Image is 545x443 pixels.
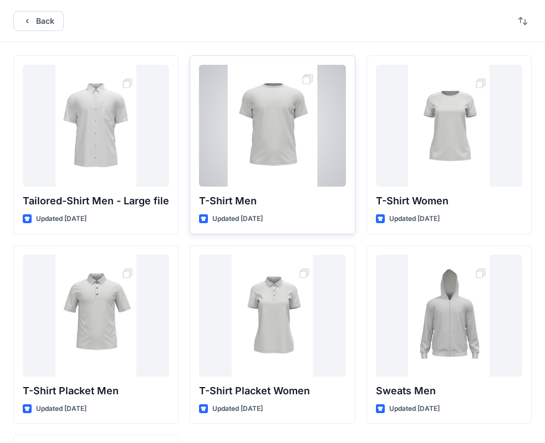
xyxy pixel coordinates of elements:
[36,403,86,415] p: Updated [DATE]
[36,213,86,225] p: Updated [DATE]
[376,193,522,209] p: T-Shirt Women
[376,383,522,399] p: Sweats Men
[23,193,169,209] p: Tailored-Shirt Men - Large file
[199,193,345,209] p: T-Shirt Men
[23,383,169,399] p: T-Shirt Placket Men
[199,255,345,377] a: T-Shirt Placket Women
[212,403,263,415] p: Updated [DATE]
[389,403,440,415] p: Updated [DATE]
[199,65,345,187] a: T-Shirt Men
[199,383,345,399] p: T-Shirt Placket Women
[389,213,440,225] p: Updated [DATE]
[23,65,169,187] a: Tailored-Shirt Men - Large file
[23,255,169,377] a: T-Shirt Placket Men
[376,65,522,187] a: T-Shirt Women
[13,11,64,31] button: Back
[376,255,522,377] a: Sweats Men
[212,213,263,225] p: Updated [DATE]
